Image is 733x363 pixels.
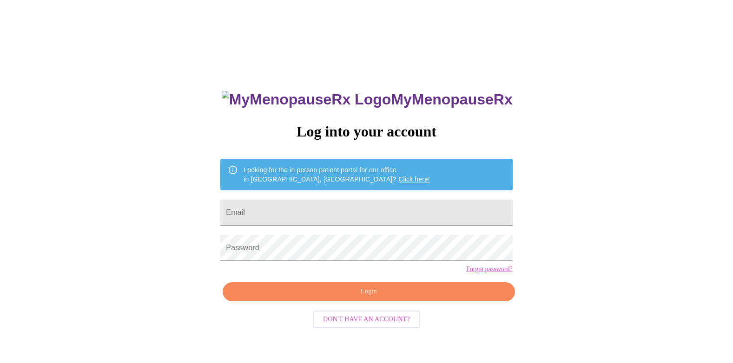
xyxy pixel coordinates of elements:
[313,311,420,329] button: Don't have an account?
[466,266,513,273] a: Forgot password?
[222,91,391,108] img: MyMenopauseRx Logo
[223,282,515,301] button: Login
[233,286,504,298] span: Login
[220,123,512,140] h3: Log into your account
[323,314,410,325] span: Don't have an account?
[398,175,430,183] a: Click here!
[244,162,430,188] div: Looking for the in person patient portal for our office in [GEOGRAPHIC_DATA], [GEOGRAPHIC_DATA]?
[310,315,423,323] a: Don't have an account?
[222,91,513,108] h3: MyMenopauseRx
